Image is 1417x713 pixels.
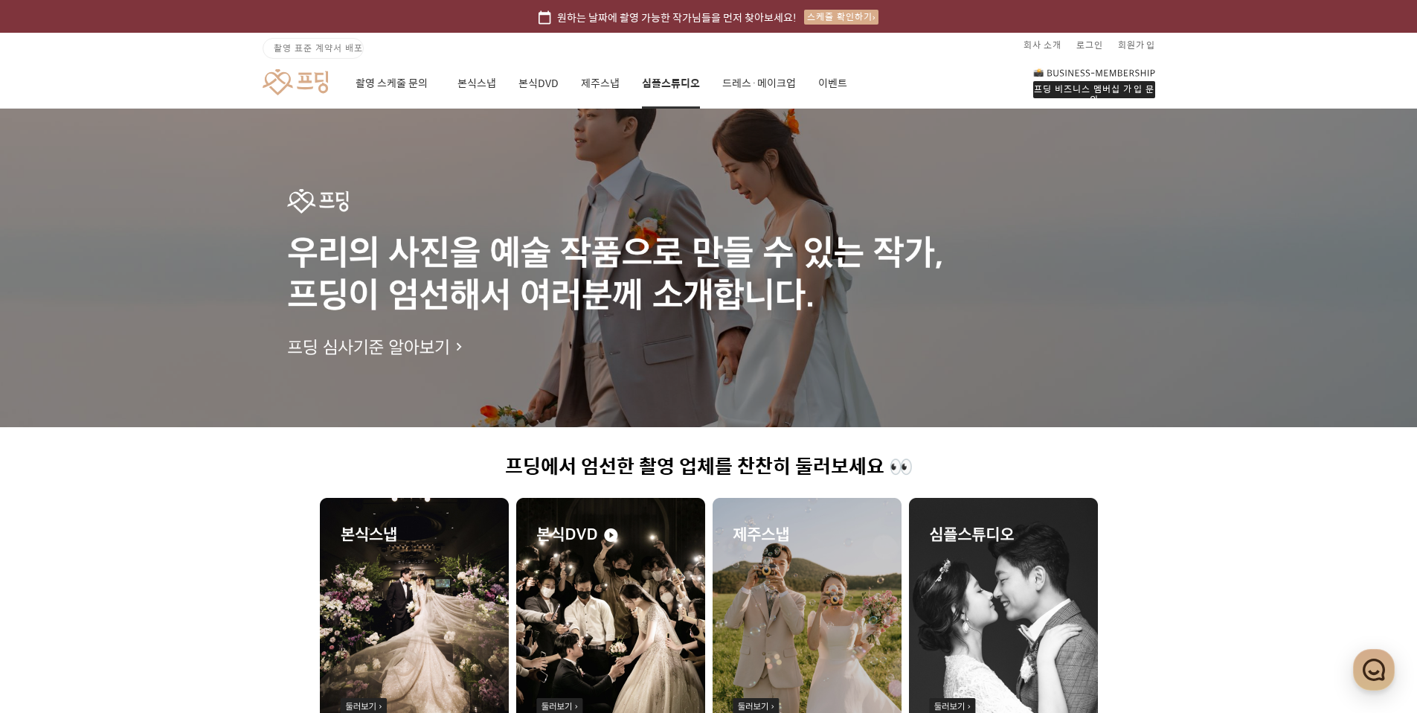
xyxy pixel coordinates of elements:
div: 프딩 비즈니스 멤버십 가입 문의 [1033,81,1155,98]
a: 본식DVD [518,58,559,109]
span: 촬영 표준 계약서 배포 [274,41,363,54]
a: 본식스냅 [457,58,496,109]
a: 회원가입 [1118,33,1155,57]
a: 로그인 [1076,33,1103,57]
span: 설정 [230,494,248,506]
span: 원하는 날짜에 촬영 가능한 작가님들을 먼저 찾아보세요! [557,9,797,25]
a: 회사 소개 [1024,33,1061,57]
a: 촬영 표준 계약서 배포 [263,38,364,59]
a: 프딩 비즈니스 멤버십 가입 문의 [1033,67,1155,98]
span: 홈 [47,494,56,506]
a: 설정 [192,472,286,509]
span: 대화 [136,495,154,507]
a: 대화 [98,472,192,509]
div: 스케줄 확인하기 [804,10,878,25]
h1: 프딩에서 엄선한 촬영 업체를 찬찬히 둘러보세요 👀 [320,455,1098,479]
a: 심플스튜디오 [642,58,700,109]
a: 이벤트 [818,58,847,109]
a: 드레스·메이크업 [722,58,796,109]
a: 홈 [4,472,98,509]
a: 제주스냅 [581,58,620,109]
a: 촬영 스케줄 문의 [356,58,435,109]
